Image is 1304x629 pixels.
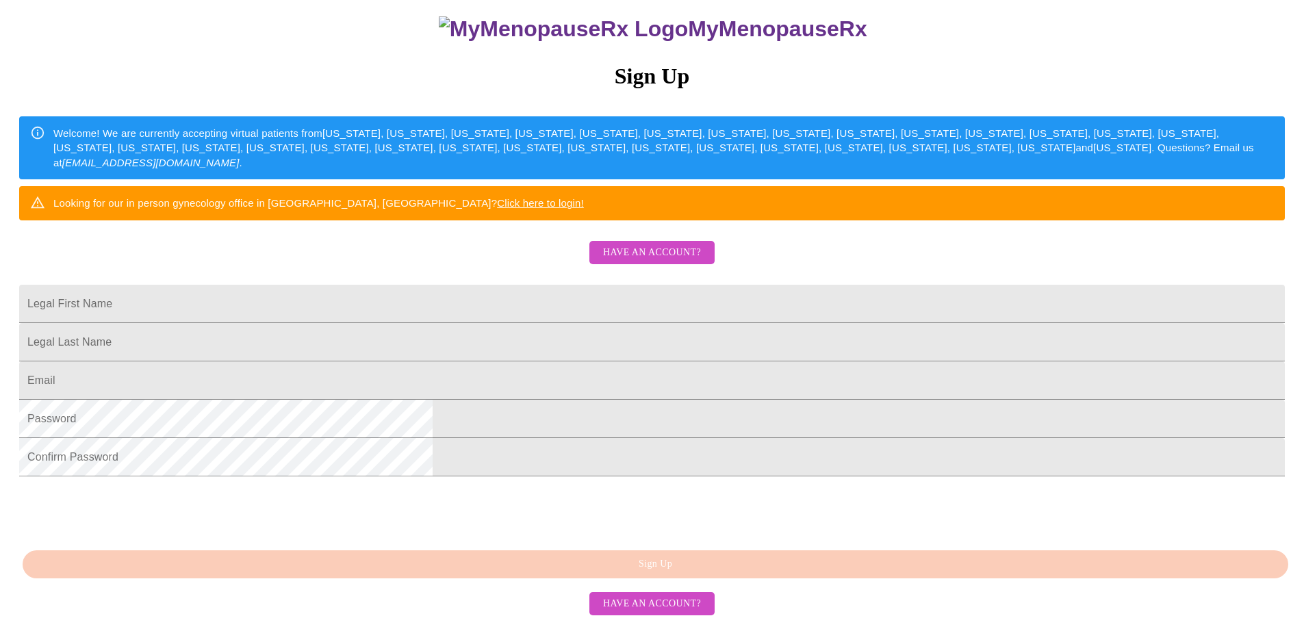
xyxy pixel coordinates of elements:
[62,157,240,168] em: [EMAIL_ADDRESS][DOMAIN_NAME]
[603,595,701,613] span: Have an account?
[603,244,701,261] span: Have an account?
[586,255,718,267] a: Have an account?
[439,16,688,42] img: MyMenopauseRx Logo
[19,483,227,537] iframe: reCAPTCHA
[586,596,718,608] a: Have an account?
[589,592,715,616] button: Have an account?
[589,241,715,265] button: Have an account?
[21,16,1286,42] h3: MyMenopauseRx
[53,120,1274,175] div: Welcome! We are currently accepting virtual patients from [US_STATE], [US_STATE], [US_STATE], [US...
[497,197,584,209] a: Click here to login!
[19,64,1285,89] h3: Sign Up
[53,190,584,216] div: Looking for our in person gynecology office in [GEOGRAPHIC_DATA], [GEOGRAPHIC_DATA]?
